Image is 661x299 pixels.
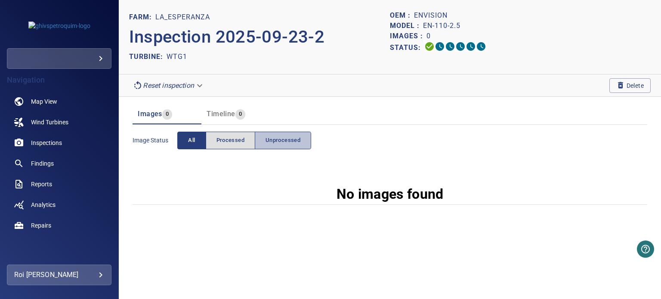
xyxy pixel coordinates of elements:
[390,10,414,21] p: OEM :
[28,22,90,30] img: ghivspetroquim-logo
[31,159,54,168] span: Findings
[424,41,435,52] svg: Uploading 100%
[255,132,311,149] button: Unprocessed
[129,78,207,93] div: Reset inspection
[155,12,210,22] p: La_Esperanza
[31,118,68,126] span: Wind Turbines
[31,139,62,147] span: Inspections
[423,21,460,31] p: EN-110-2.5
[188,136,195,145] span: All
[266,136,300,145] span: Unprocessed
[426,31,431,41] p: 0
[7,91,111,112] a: map noActive
[616,81,644,90] span: Delete
[476,41,486,52] svg: Classification 0%
[207,110,235,118] span: Timeline
[31,221,51,230] span: Repairs
[390,31,426,41] p: Images :
[31,200,56,209] span: Analytics
[7,153,111,174] a: findings noActive
[466,41,476,52] svg: Matching 0%
[445,41,455,52] svg: Selecting 0%
[7,174,111,194] a: reports noActive
[7,76,111,84] h4: Navigation
[609,78,651,93] button: Delete
[129,52,167,62] p: TURBINE:
[177,132,311,149] div: imageStatus
[133,136,177,145] span: Image Status
[129,12,155,22] p: FARM:
[7,133,111,153] a: inspections noActive
[414,10,448,21] p: Envision
[7,215,111,236] a: repairs noActive
[14,268,104,282] div: Roi [PERSON_NAME]
[31,180,52,188] span: Reports
[337,184,444,204] p: No images found
[129,24,390,50] p: Inspection 2025-09-23-2
[7,112,111,133] a: windturbines noActive
[7,48,111,69] div: ghivspetroquim
[143,81,194,89] em: Reset inspection
[206,132,255,149] button: Processed
[455,41,466,52] svg: ML Processing 0%
[235,109,245,119] span: 0
[177,132,206,149] button: All
[167,52,187,62] p: WTG1
[31,97,57,106] span: Map View
[162,109,172,119] span: 0
[7,194,111,215] a: analytics noActive
[216,136,244,145] span: Processed
[390,21,423,31] p: Model :
[138,110,162,118] span: Images
[435,41,445,52] svg: Data Formatted 0%
[390,41,424,54] p: Status:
